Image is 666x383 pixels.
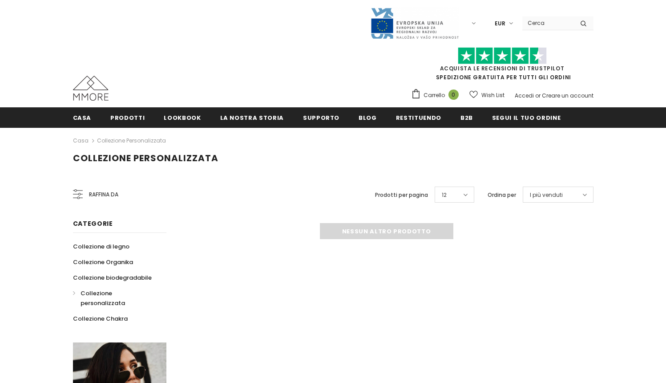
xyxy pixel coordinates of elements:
[73,273,152,282] span: Collezione biodegradabile
[375,191,428,200] label: Prodotti per pagina
[73,135,89,146] a: Casa
[492,107,561,127] a: Segui il tuo ordine
[458,47,547,65] img: Fidati di Pilot Stars
[460,114,473,122] span: B2B
[522,16,573,29] input: Search Site
[411,51,593,81] span: SPEDIZIONE GRATUITA PER TUTTI GLI ORDINI
[396,107,441,127] a: Restituendo
[73,242,129,251] span: Collezione di legno
[359,114,377,122] span: Blog
[303,114,339,122] span: supporto
[495,19,505,28] span: EUR
[469,87,505,103] a: Wish List
[440,65,565,72] a: Acquista le recensioni di TrustPilot
[396,114,441,122] span: Restituendo
[424,91,445,100] span: Carrello
[164,107,201,127] a: Lookbook
[73,107,92,127] a: Casa
[110,107,145,127] a: Prodotti
[460,107,473,127] a: B2B
[448,90,459,100] span: 0
[73,311,128,326] a: Collezione Chakra
[73,239,129,254] a: Collezione di legno
[73,219,113,228] span: Categorie
[303,107,339,127] a: supporto
[530,191,563,200] span: I più venduti
[164,114,201,122] span: Lookbook
[89,190,118,200] span: Raffina da
[110,114,145,122] span: Prodotti
[220,114,284,122] span: La nostra storia
[97,137,166,144] a: Collezione personalizzata
[492,114,561,122] span: Segui il tuo ordine
[411,89,463,102] a: Carrello 0
[73,114,92,122] span: Casa
[73,270,152,285] a: Collezione biodegradabile
[488,191,516,200] label: Ordina per
[359,107,377,127] a: Blog
[481,91,505,100] span: Wish List
[542,92,593,99] a: Creare un account
[535,92,541,99] span: or
[370,19,459,27] a: Javni Razpis
[73,285,157,311] a: Collezione personalizzata
[73,152,218,164] span: Collezione personalizzata
[370,7,459,40] img: Javni Razpis
[73,258,133,266] span: Collezione Organika
[220,107,284,127] a: La nostra storia
[515,92,534,99] a: Accedi
[73,314,128,323] span: Collezione Chakra
[73,76,109,101] img: Casi MMORE
[81,289,125,307] span: Collezione personalizzata
[73,254,133,270] a: Collezione Organika
[442,191,447,200] span: 12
